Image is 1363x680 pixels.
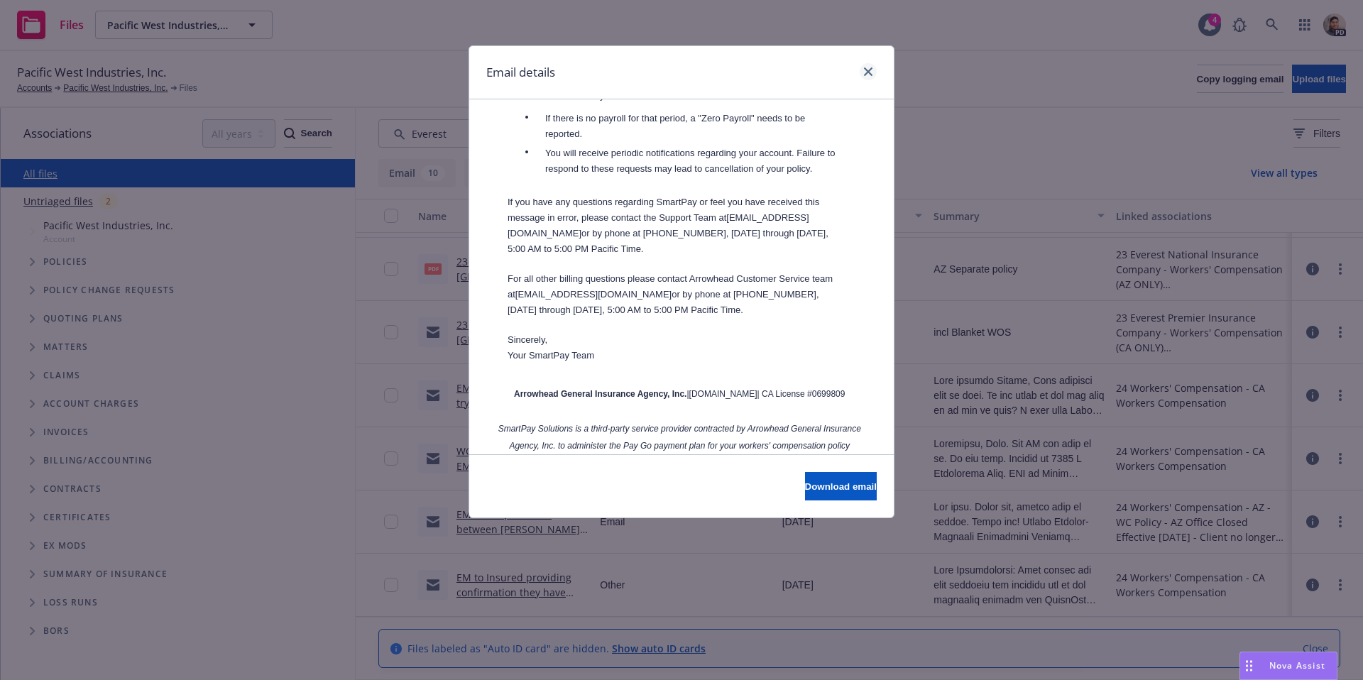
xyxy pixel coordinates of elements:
[1239,652,1337,680] button: Nova Assist
[514,389,845,399] span: | | CA License #0699809
[860,63,877,80] a: close
[498,424,861,468] span: SmartPay Solutions is a third-party service provider contracted by Arrowhead General Insurance Ag...
[508,212,809,238] a: [EMAIL_ADDRESS][DOMAIN_NAME]
[689,389,757,399] a: [DOMAIN_NAME]
[545,148,836,174] span: You will receive periodic notifications regarding your account. Failure to respond to these reque...
[805,472,877,500] button: Download email
[508,197,828,254] span: If you have any questions regarding SmartPay or feel you have received this message in error, ple...
[1269,659,1325,671] span: Nova Assist
[1240,652,1258,679] div: Drag to move
[508,273,833,315] span: For all other billing questions please contact Arrowhead Customer Service team at or by phone at ...
[514,389,686,399] strong: Arrowhead General Insurance Agency, Inc.
[486,63,555,82] h1: Email details
[805,481,877,492] span: Download email
[545,113,805,139] span: If there is no payroll for that period, a "Zero Payroll" needs to be reported.
[508,334,594,361] span: Sincerely, Your SmartPay Team
[515,289,672,300] a: [EMAIL_ADDRESS][DOMAIN_NAME]
[572,75,814,101] span: [DATE] if you report payroll on a bi-weekly, semi-monthly or monthly basis.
